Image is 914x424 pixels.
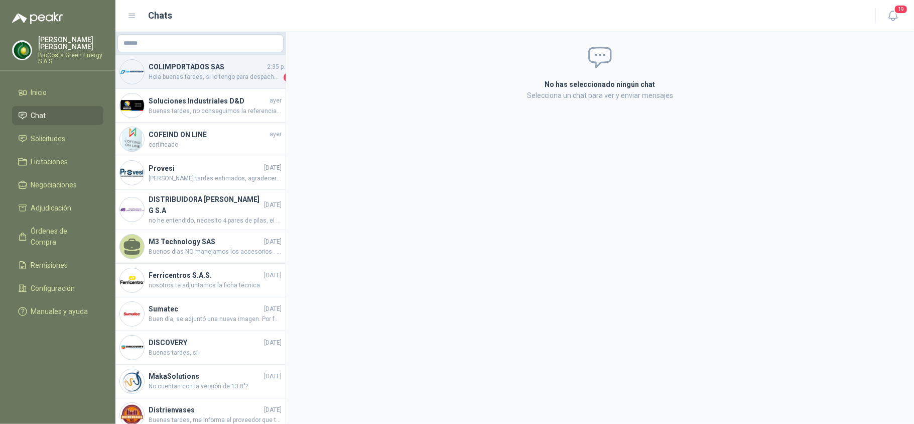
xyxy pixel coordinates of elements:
p: Selecciona un chat para ver y enviar mensajes [425,90,775,101]
span: Buenas tardes, si [149,348,282,358]
span: [DATE] [264,237,282,247]
span: [DATE] [264,338,282,348]
span: Licitaciones [31,156,68,167]
a: Company LogoProvesi[DATE][PERSON_NAME] tardes estimados, agradecería su ayuda con los comentarios... [115,156,286,190]
img: Company Logo [120,127,144,151]
span: [DATE] [264,271,282,280]
a: Configuración [12,279,103,298]
a: Company LogoMakaSolutions[DATE]No cuentan con la versión de 13.8"? [115,365,286,398]
span: no he entendido, necesito 4 pares de pilas, el par me cuesta 31.280+ iva ? [149,216,282,226]
h4: DISTRIBUIDORA [PERSON_NAME] G S.A [149,194,262,216]
a: Negociaciones [12,175,103,194]
h4: Sumatec [149,303,262,314]
span: ayer [270,130,282,139]
span: Solicitudes [31,133,66,144]
a: Chat [12,106,103,125]
span: Buen día, se adjuntó una nueva imagen. Por favor revisar las imágenes de la cotización. [149,314,282,324]
a: Órdenes de Compra [12,222,103,252]
a: Company LogoSoluciones Industriales D&DayerBuenas tardes, no conseguimos la referencia de la puli... [115,89,286,123]
span: Órdenes de Compra [31,226,94,248]
img: Company Logo [120,161,144,185]
a: Company LogoCOFEIND ON LINEayercertificado [115,123,286,156]
span: 1 [284,72,294,82]
span: Buenas tardes, no conseguimos la referencia de la pulidora adjunto foto de herramienta. Por favor... [149,107,282,116]
span: Hola buenas tardes, si lo tengo para despachar por transportadora el día [PERSON_NAME][DATE], y e... [149,72,282,82]
img: Logo peakr [12,12,63,24]
span: Adjudicación [31,202,72,214]
a: Company LogoDISTRIBUIDORA [PERSON_NAME] G S.A[DATE]no he entendido, necesito 4 pares de pilas, el... [115,190,286,230]
span: certificado [149,140,282,150]
span: [DATE] [264,200,282,210]
span: Inicio [31,87,47,98]
span: [DATE] [264,372,282,381]
span: Buenos dias NO manejamos los accesorios . Todos nuestros productos te llegan con el MANIFIESTO DE... [149,247,282,257]
p: BioCosta Green Energy S.A.S [38,52,103,64]
h4: Ferricentros S.A.S. [149,270,262,281]
h4: Soluciones Industriales D&D [149,95,268,107]
a: Remisiones [12,256,103,275]
button: 19 [884,7,902,25]
span: Negociaciones [31,179,77,190]
h1: Chats [149,9,173,23]
span: Remisiones [31,260,68,271]
a: Licitaciones [12,152,103,171]
a: Adjudicación [12,198,103,218]
img: Company Logo [120,302,144,326]
img: Company Logo [120,93,144,118]
span: No cuentan con la versión de 13.8"? [149,382,282,391]
span: Configuración [31,283,75,294]
span: ayer [270,96,282,105]
span: Manuales y ayuda [31,306,88,317]
a: Solicitudes [12,129,103,148]
h4: MakaSolutions [149,371,262,382]
h4: Distrienvases [149,404,262,415]
span: [DATE] [264,304,282,314]
h4: COFEIND ON LINE [149,129,268,140]
h4: DISCOVERY [149,337,262,348]
img: Company Logo [120,197,144,222]
a: M3 Technology SAS[DATE]Buenos dias NO manejamos los accesorios . Todos nuestros productos te lleg... [115,230,286,264]
a: Inicio [12,83,103,102]
a: Company LogoDISCOVERY[DATE]Buenas tardes, si [115,331,286,365]
a: Company LogoSumatec[DATE]Buen día, se adjuntó una nueva imagen. Por favor revisar las imágenes de... [115,297,286,331]
span: Chat [31,110,46,121]
h4: COLIMPORTADOS SAS [149,61,265,72]
h2: No has seleccionado ningún chat [425,79,775,90]
a: Company LogoFerricentros S.A.S.[DATE]nosotros te adjuntamos la ficha técnica [115,264,286,297]
span: 2:35 p. m. [267,62,294,72]
span: 19 [894,5,908,14]
img: Company Logo [120,60,144,84]
h4: Provesi [149,163,262,174]
span: [DATE] [264,163,282,173]
img: Company Logo [120,268,144,292]
h4: M3 Technology SAS [149,236,262,247]
span: nosotros te adjuntamos la ficha técnica [149,281,282,290]
img: Company Logo [120,336,144,360]
a: Company LogoCOLIMPORTADOS SAS2:35 p. m.Hola buenas tardes, si lo tengo para despachar por transpo... [115,55,286,89]
span: [DATE] [264,405,282,415]
a: Manuales y ayuda [12,302,103,321]
p: [PERSON_NAME] [PERSON_NAME] [38,36,103,50]
span: [PERSON_NAME] tardes estimados, agradecería su ayuda con los comentarios acerca de esta devolució... [149,174,282,183]
img: Company Logo [120,369,144,393]
img: Company Logo [13,41,32,60]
